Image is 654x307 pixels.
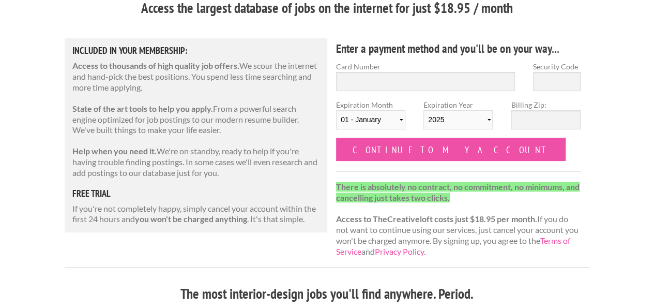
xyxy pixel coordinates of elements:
select: Expiration Month [336,110,405,129]
strong: Access to TheCreativeloft costs just $18.95 per month. [336,214,537,224]
h5: Included in Your Membership: [72,46,320,55]
label: Expiration Month [336,99,405,138]
h5: free trial [72,189,320,198]
h4: Enter a payment method and you'll be on your way... [336,40,581,57]
label: Billing Zip: [511,99,580,110]
h3: The most interior-design jobs you'll find anywhere. Period. [65,284,589,304]
strong: State of the art tools to help you apply. [72,104,213,113]
strong: Help when you need it. [72,146,157,156]
p: We scour the internet and hand-pick the best positions. You spend less time searching and more ti... [72,61,320,93]
a: Privacy Policy [375,246,424,256]
select: Expiration Year [423,110,493,129]
strong: you won't be charged anything [135,214,247,224]
p: We're on standby, ready to help if you're having trouble finding postings. In some cases we'll ev... [72,146,320,178]
strong: There is absolutely no contract, no commitment, no minimums, and cancelling just takes two clicks. [336,182,580,202]
label: Expiration Year [423,99,493,138]
label: Security Code [533,61,581,72]
p: If you do not want to continue using our services, just cancel your account you won't be charged ... [336,182,581,257]
a: Terms of Service [336,236,570,256]
p: If you're not completely happy, simply cancel your account within the first 24 hours and . It's t... [72,203,320,225]
p: From a powerful search engine optimized for job postings to our modern resume builder. We've buil... [72,104,320,136]
label: Card Number [336,61,515,72]
strong: Access to thousands of high quality job offers. [72,61,239,70]
input: Continue to my account [336,138,566,161]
